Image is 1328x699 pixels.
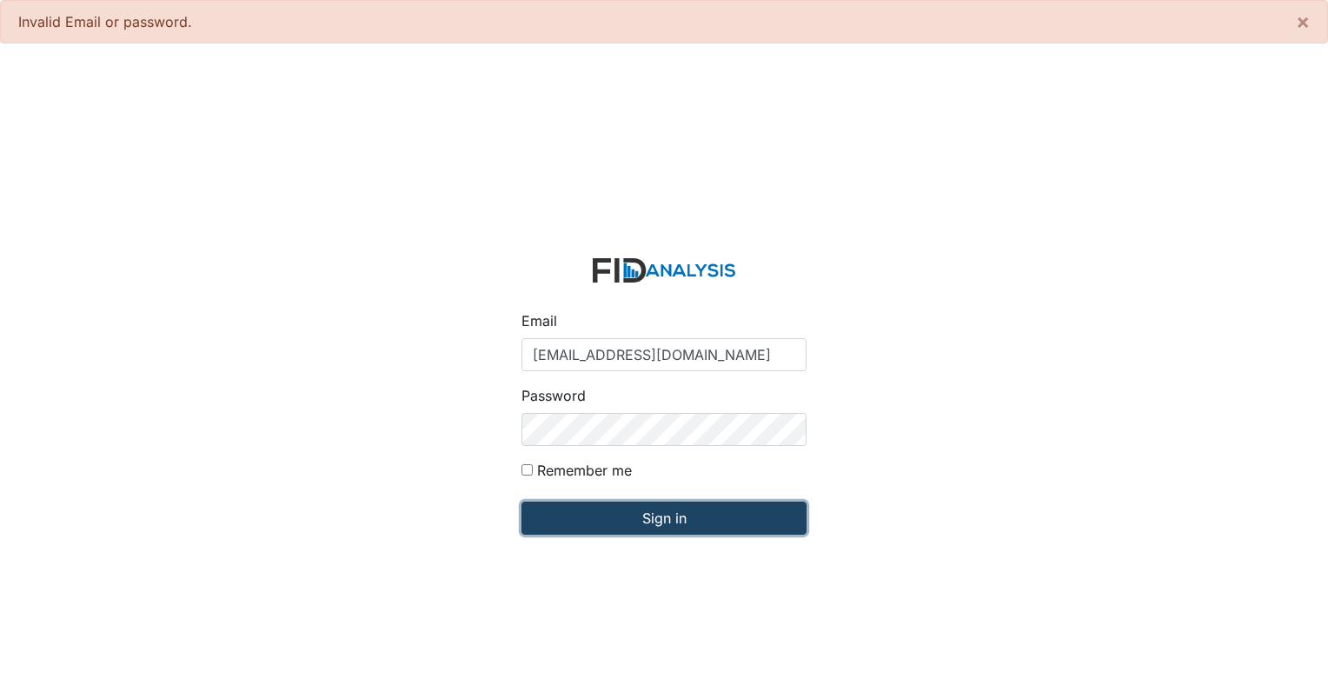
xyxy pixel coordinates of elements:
[521,385,586,406] label: Password
[593,258,735,283] img: logo-2fc8c6e3336f68795322cb6e9a2b9007179b544421de10c17bdaae8622450297.svg
[1278,1,1327,43] button: ×
[521,310,557,331] label: Email
[1296,9,1310,34] span: ×
[521,502,807,535] input: Sign in
[537,460,632,481] label: Remember me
